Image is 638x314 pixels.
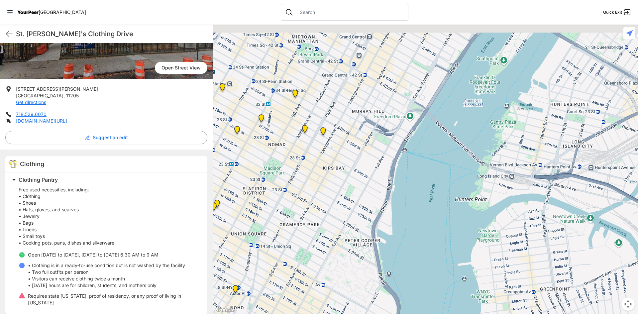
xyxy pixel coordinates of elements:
[28,252,159,258] span: Open [DATE] to [DATE], [DATE] to [DATE] 6:30 AM to 9 AM
[28,293,199,306] p: Requires state [US_STATE], proof of residency, or any proof of living in [US_STATE]
[603,10,622,15] span: Quick Exit
[20,160,44,167] span: Clothing
[257,114,266,125] div: Headquarters
[210,203,218,213] div: Back of the Church
[16,93,63,98] span: [GEOGRAPHIC_DATA]
[28,262,185,289] p: • Clothing is in a ready-to-use condition but is not washed by the facility • Two full outfits pe...
[39,9,86,15] span: [GEOGRAPHIC_DATA]
[214,305,236,314] a: Open this area in Google Maps (opens a new window)
[16,99,46,105] a: Get directions
[233,126,241,137] div: New Location, Headquarters
[218,83,227,94] div: Antonio Olivieri Drop-in Center
[603,8,631,16] a: Quick Exit
[66,93,79,98] span: 11205
[231,285,240,296] div: Harvey Milk High School
[16,111,47,117] a: 718.529.6070
[213,200,221,210] div: Church of St. Francis Xavier - Front Entrance
[16,118,67,124] a: [DOMAIN_NAME][URL]
[19,176,58,183] span: Clothing Pantry
[319,127,327,138] div: Mainchance Adult Drop-in Center
[93,134,128,141] span: Suggest an edit
[621,297,635,311] button: Map camera controls
[16,29,207,39] h1: St. [PERSON_NAME]'s Clothing Drive
[5,131,207,144] button: Suggest an edit
[19,186,199,246] p: Free used necessities, including: • Clothing • Shoes • Hats, gloves, and scarves • Jewelry • Bags...
[301,125,309,136] div: Greater New York City
[296,9,404,16] input: Search
[214,305,236,314] img: Google
[17,10,86,14] a: YourPeer[GEOGRAPHIC_DATA]
[17,9,39,15] span: YourPeer
[16,86,98,92] span: [STREET_ADDRESS][PERSON_NAME]
[155,62,207,74] span: Open Street View
[63,93,65,98] span: ,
